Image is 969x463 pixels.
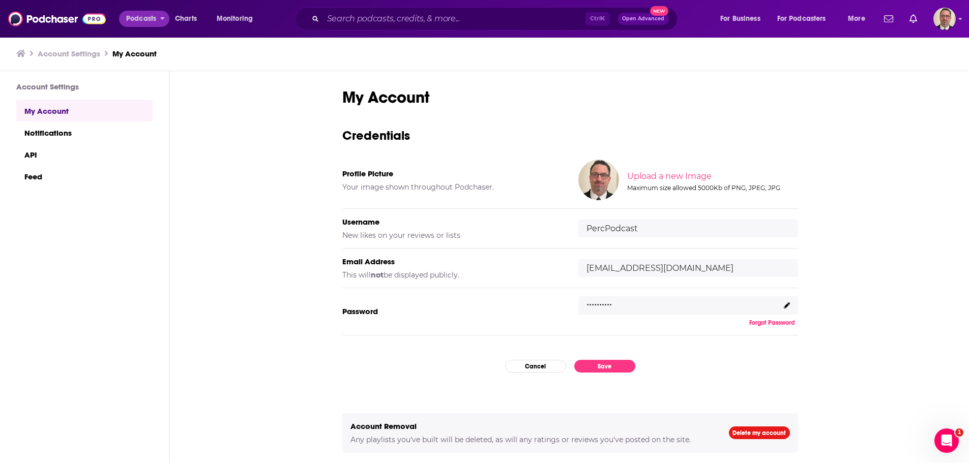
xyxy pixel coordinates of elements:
button: Show profile menu [933,8,956,30]
input: username [578,220,798,237]
div: [PERSON_NAME] [16,118,159,129]
a: Notifications [16,121,153,143]
span: OK [72,290,86,304]
a: Charts [168,11,203,27]
h5: Password [342,306,562,316]
a: Delete my account [729,426,790,439]
span: Bad [48,290,63,304]
button: go back [7,4,26,23]
a: Show notifications dropdown [905,10,921,27]
a: Show notifications dropdown [880,10,897,27]
h5: Any playlists you've built will be deleted, as will any ratings or reviews you've posted on the s... [350,435,713,444]
h3: Account Settings [16,82,153,91]
p: .......... [586,294,612,308]
h5: Your image shown throughout Podchaser. [342,182,562,192]
button: open menu [210,11,266,27]
span: 1 [955,428,963,437]
button: Save [574,360,635,373]
button: Emoji picker [32,333,40,341]
button: Cancel [505,360,566,373]
button: Forgot Password [746,319,798,327]
a: My Account [112,49,157,58]
span: New [650,6,668,16]
input: email [578,259,798,277]
a: Feed [16,165,153,187]
img: Podchaser - Follow, Share and Rate Podcasts [8,9,106,28]
button: open menu [771,11,841,27]
button: Gif picker [48,333,56,341]
div: Support Bot says… [8,260,195,332]
img: Profile image for Support Bot [29,6,45,22]
div: Support Bot says… [8,227,195,260]
h1: My Account [342,87,798,107]
iframe: Intercom live chat [934,428,959,453]
span: Logged in as PercPodcast [933,8,956,30]
h3: Credentials [342,128,798,143]
h5: This will be displayed publicly. [342,270,562,280]
a: My Account [16,100,153,121]
div: Rate your conversation [19,271,140,283]
span: For Business [720,12,760,26]
div: Search podcasts, credits, & more... [305,7,687,30]
span: For Podcasters [777,12,826,26]
h1: Support Bot [49,5,98,13]
span: More [848,12,865,26]
img: Your profile image [578,160,619,200]
span: Ctrl K [585,12,609,25]
div: Maximum size allowed 5000Kb of PNG, JPEG, JPG [627,184,796,192]
div: Close [179,4,197,22]
img: User Profile [933,8,956,30]
button: Upload attachment [16,333,24,341]
span: Great [96,290,110,304]
input: Search podcasts, credits, & more... [323,11,585,27]
span: Monitoring [217,12,253,26]
button: Open AdvancedNew [618,13,669,25]
h5: Account Removal [350,421,713,431]
button: Send a message… [174,329,191,345]
button: Home [159,4,179,23]
a: API [16,143,153,165]
h5: New likes on your reviews or lists [342,231,562,240]
span: Charts [175,12,197,26]
span: Terrible [24,290,39,304]
p: The team can also help [49,13,127,23]
h5: Email Address [342,257,562,266]
span: Open Advanced [622,16,664,21]
h5: Profile Picture [342,169,562,178]
div: Concierge Specialist [16,128,159,138]
b: not [371,270,384,280]
span: Podcasts [126,12,156,26]
h5: Username [342,217,562,227]
button: open menu [119,11,169,27]
div: The Concierge Team handles a very high volume of requests per day from Pro users. If you would li... [16,143,159,213]
div: Help [PERSON_NAME] understand how they’re doing: [16,233,159,253]
button: open menu [713,11,773,27]
button: open menu [841,11,878,27]
div: Help [PERSON_NAME] understand how they’re doing: [8,227,167,259]
button: Start recording [65,333,73,341]
a: Account Settings [38,49,100,58]
span: Amazing [120,290,134,304]
textarea: Message… [9,312,195,329]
